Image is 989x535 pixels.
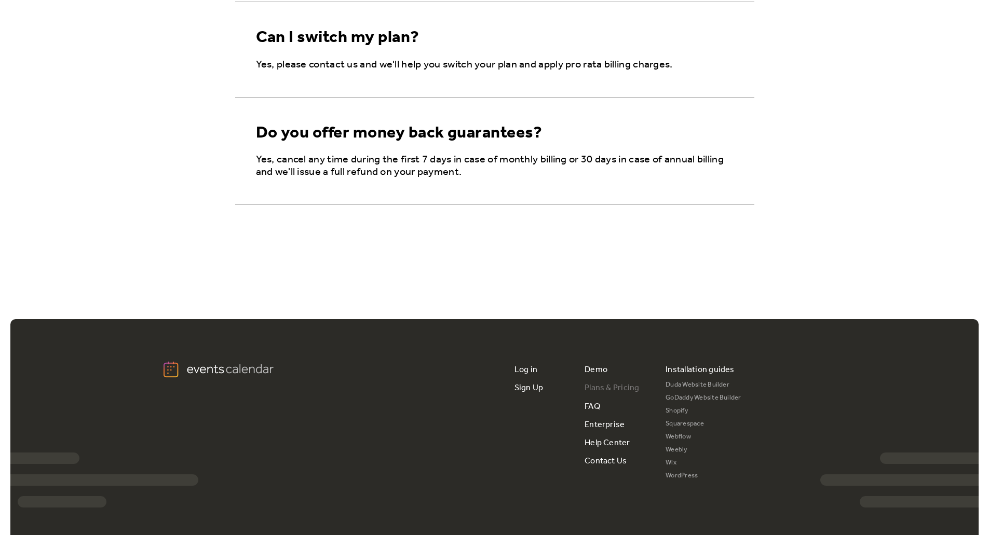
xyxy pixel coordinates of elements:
[666,470,741,483] a: WordPress
[666,361,735,379] div: Installation guides
[514,361,537,379] a: Log in
[666,379,741,392] a: Duda Website Builder
[666,392,741,405] a: GoDaddy Website Builder
[585,397,600,416] a: FAQ
[256,124,543,143] div: Do you offer money back guarantees?
[585,416,625,434] a: Enterprise
[585,434,630,452] a: Help Center
[666,405,741,418] a: Shopify
[585,452,627,470] a: Contact Us
[256,154,738,179] p: Yes, cancel any time during the first 7 days in case of monthly billing or 30 days in case of ann...
[666,431,741,444] a: Webflow
[666,418,741,431] a: Squarespace
[666,457,741,470] a: Wix
[514,379,544,397] a: Sign Up
[666,444,741,457] a: Weebly
[585,379,640,397] a: Plans & Pricing
[256,59,738,71] p: Yes, please contact us and we'll help you switch your plan and apply pro rata billing charges.
[585,361,607,379] a: Demo
[256,28,419,48] div: Can I switch my plan?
